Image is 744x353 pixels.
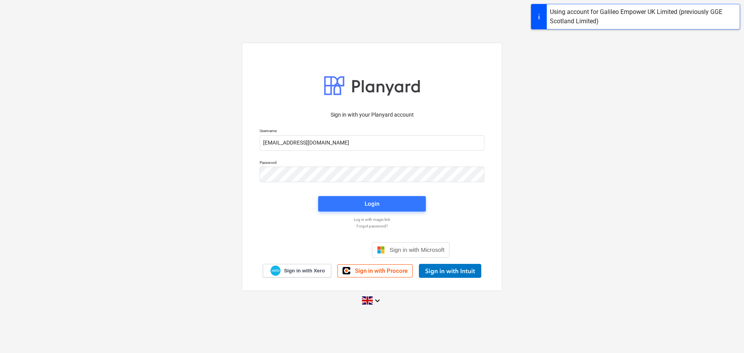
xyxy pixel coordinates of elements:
[260,128,484,135] p: Username
[263,264,332,277] a: Sign in with Xero
[550,7,737,26] div: Using account for Galileo Empower UK Limited (previously GGE Scotland Limited)
[260,135,484,151] input: Username
[291,241,370,258] iframe: Sign in with Google Button
[256,217,488,222] a: Log in with magic link
[260,111,484,119] p: Sign in with your Planyard account
[318,196,426,212] button: Login
[270,265,281,276] img: Xero logo
[365,199,379,209] div: Login
[256,224,488,229] a: Forgot password?
[355,267,408,274] span: Sign in with Procore
[377,246,385,254] img: Microsoft logo
[338,264,413,277] a: Sign in with Procore
[260,160,484,167] p: Password
[389,246,444,253] span: Sign in with Microsoft
[284,267,325,274] span: Sign in with Xero
[373,296,382,305] i: keyboard_arrow_down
